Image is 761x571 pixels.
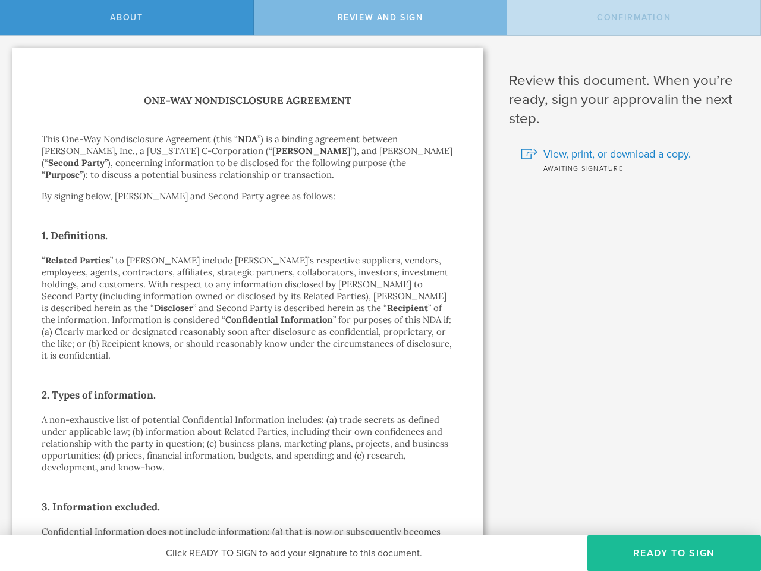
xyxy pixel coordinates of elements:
strong: Related Parties [45,255,110,266]
button: Ready to Sign [587,535,761,571]
strong: Purpose [45,169,80,180]
p: “ ” to [PERSON_NAME] include [PERSON_NAME]’s respective suppliers, vendors, employees, agents, co... [42,255,453,362]
span: View, print, or download a copy. [543,146,691,162]
h2: 3. Information excluded. [42,497,453,516]
strong: Discloser [154,302,193,313]
h1: One-Way Nondisclosure Agreement [42,92,453,109]
strong: [PERSON_NAME] [272,145,351,156]
strong: NDA [238,133,257,145]
h2: 2. Types of information. [42,385,453,404]
h2: 1. Definitions. [42,226,453,245]
strong: Confidential Information [225,314,333,325]
p: This One-Way Nondisclosure Agreement (this “ ”) is a binding agreement between [PERSON_NAME], Inc... [42,133,453,181]
strong: Recipient [387,302,428,313]
strong: Second Party [48,157,105,168]
p: By signing below, [PERSON_NAME] and Second Party agree as follows: [42,190,453,202]
h1: Review this document. When you’re ready, sign your approval in the next step. [509,71,743,128]
p: A non-exhaustive list of potential Confidential Information includes: (a) trade secrets as define... [42,414,453,473]
div: Awaiting signature [521,162,743,174]
span: Confirmation [597,12,671,23]
span: About [110,12,143,23]
span: Review and sign [338,12,423,23]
